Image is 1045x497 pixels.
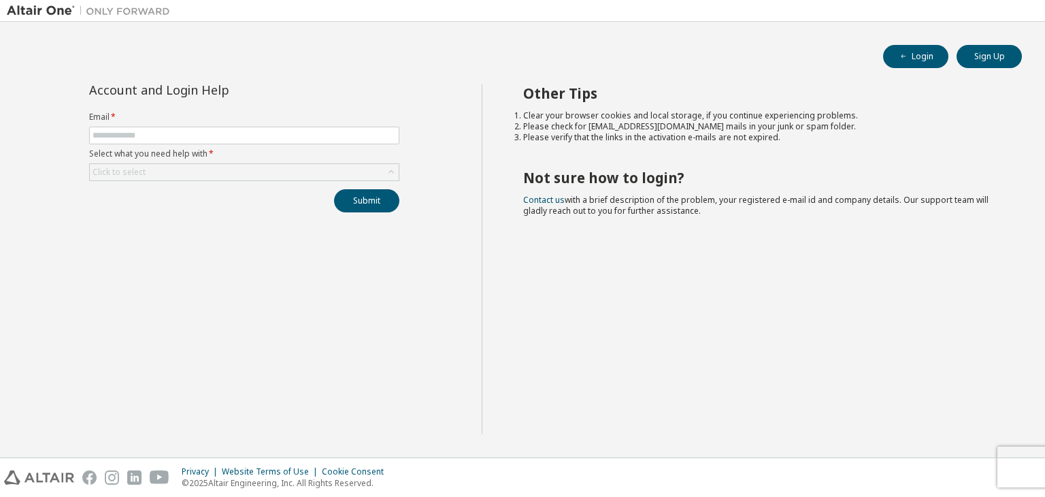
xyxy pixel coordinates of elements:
div: Website Terms of Use [222,466,322,477]
button: Sign Up [957,45,1022,68]
label: Select what you need help with [89,148,399,159]
a: Contact us [523,194,565,206]
span: with a brief description of the problem, your registered e-mail id and company details. Our suppo... [523,194,989,217]
img: Altair One [7,4,177,18]
div: Click to select [93,167,146,178]
img: altair_logo.svg [4,470,74,485]
label: Email [89,112,399,123]
h2: Not sure how to login? [523,169,998,187]
div: Account and Login Help [89,84,337,95]
img: linkedin.svg [127,470,142,485]
li: Please check for [EMAIL_ADDRESS][DOMAIN_NAME] mails in your junk or spam folder. [523,121,998,132]
button: Submit [334,189,399,212]
li: Clear your browser cookies and local storage, if you continue experiencing problems. [523,110,998,121]
div: Cookie Consent [322,466,392,477]
img: facebook.svg [82,470,97,485]
div: Click to select [90,164,399,180]
img: youtube.svg [150,470,169,485]
button: Login [883,45,948,68]
h2: Other Tips [523,84,998,102]
div: Privacy [182,466,222,477]
img: instagram.svg [105,470,119,485]
p: © 2025 Altair Engineering, Inc. All Rights Reserved. [182,477,392,489]
li: Please verify that the links in the activation e-mails are not expired. [523,132,998,143]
